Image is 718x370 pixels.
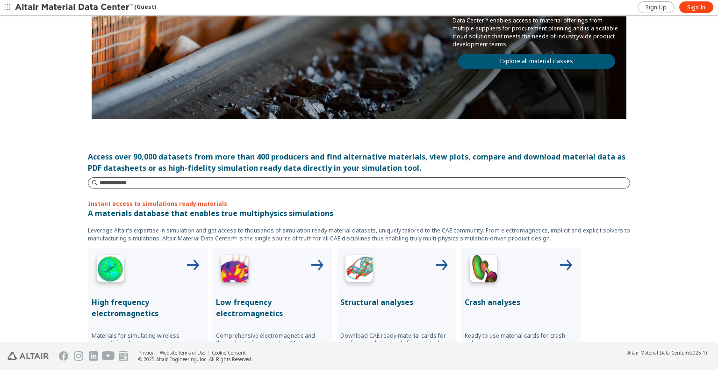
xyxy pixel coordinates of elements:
[88,248,208,368] button: High Frequency IconHigh frequency electromagneticsMaterials for simulating wireless connectivity,...
[627,349,686,356] span: Altair Material Data Center
[216,332,328,355] p: Comprehensive electromagnetic and thermal data for accurate e-Motor simulations with Altair FLUX
[216,297,328,319] p: Low frequency electromagnetics
[160,349,205,356] a: Website Terms of Use
[461,248,581,368] button: Crash Analyses IconCrash analysesReady to use material cards for crash solvers
[340,252,378,289] img: Structural Analyses Icon
[92,252,129,289] img: High Frequency Icon
[7,352,49,360] img: Altair Engineering
[465,332,577,347] p: Ready to use material cards for crash solvers
[88,200,630,208] p: Instant access to simulations ready materials
[212,349,246,356] a: Cookie Consent
[15,3,156,12] div: (Guest)
[458,54,615,69] a: Explore all material classes
[88,226,630,242] p: Leverage Altair’s expertise in simulation and get access to thousands of simulation ready materia...
[15,3,134,12] img: Altair Material Data Center
[216,252,253,289] img: Low Frequency Icon
[88,208,630,219] p: A materials database that enables true multiphysics simulations
[340,297,452,308] p: Structural analyses
[340,332,452,355] p: Download CAE ready material cards for leading simulation tools for structual analyses
[646,4,667,11] span: Sign Up
[337,248,456,368] button: Structural Analyses IconStructural analysesDownload CAE ready material cards for leading simulati...
[465,297,577,308] p: Crash analyses
[88,151,630,174] div: Access over 90,000 datasets from more than 400 producers and find alternative materials, view plo...
[92,332,204,355] p: Materials for simulating wireless connectivity, electromagnetic compatibility, radar cross sectio...
[92,297,204,319] p: High frequency electromagnetics
[687,4,705,11] span: Sign In
[679,1,713,13] a: Sign In
[212,248,332,368] button: Low Frequency IconLow frequency electromagneticsComprehensive electromagnetic and thermal data fo...
[138,349,153,356] a: Privacy
[138,356,252,363] div: © 2025 Altair Engineering, Inc. All Rights Reserved.
[465,252,502,289] img: Crash Analyses Icon
[638,1,675,13] a: Sign Up
[627,349,707,356] div: (v2025.1)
